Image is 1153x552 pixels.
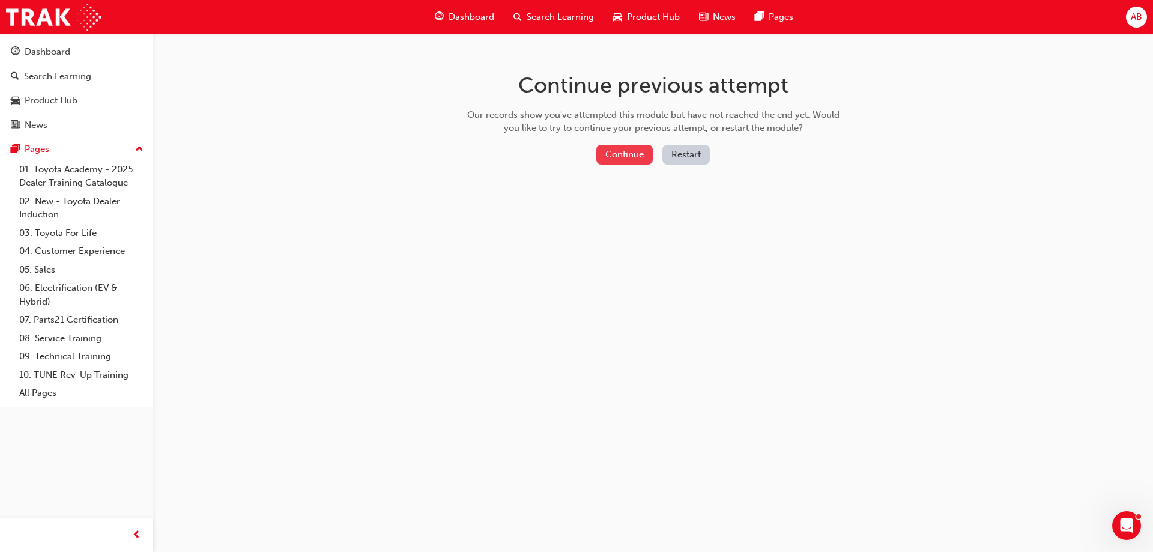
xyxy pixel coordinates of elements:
a: News [5,114,148,136]
span: search-icon [11,71,19,82]
a: 05. Sales [14,261,148,279]
a: Product Hub [5,89,148,112]
span: guage-icon [11,47,20,58]
span: up-icon [135,142,144,157]
div: Search Learning [24,70,91,83]
a: 02. New - Toyota Dealer Induction [14,192,148,224]
a: 07. Parts21 Certification [14,311,148,329]
span: prev-icon [132,528,141,543]
a: 09. Technical Training [14,347,148,366]
a: search-iconSearch Learning [504,5,604,29]
div: Our records show you've attempted this module but have not reached the end yet. Would you like to... [463,108,844,135]
div: Pages [25,142,49,156]
span: pages-icon [755,10,764,25]
button: Pages [5,138,148,160]
span: News [713,10,736,24]
button: AB [1126,7,1147,28]
a: Dashboard [5,41,148,63]
a: 06. Electrification (EV & Hybrid) [14,279,148,311]
span: AB [1131,10,1142,24]
span: Product Hub [627,10,680,24]
a: Search Learning [5,65,148,88]
img: Trak [6,4,101,31]
a: 03. Toyota For Life [14,224,148,243]
h1: Continue previous attempt [463,72,844,99]
button: Continue [596,145,653,165]
span: Dashboard [449,10,494,24]
span: Pages [769,10,793,24]
div: News [25,118,47,132]
div: Dashboard [25,45,70,59]
span: car-icon [613,10,622,25]
a: All Pages [14,384,148,402]
a: 01. Toyota Academy - 2025 Dealer Training Catalogue [14,160,148,192]
span: news-icon [11,120,20,131]
span: guage-icon [435,10,444,25]
div: Product Hub [25,94,77,108]
span: pages-icon [11,144,20,155]
span: car-icon [11,96,20,106]
a: pages-iconPages [745,5,803,29]
a: 04. Customer Experience [14,242,148,261]
span: news-icon [699,10,708,25]
span: Search Learning [527,10,594,24]
span: search-icon [513,10,522,25]
a: car-iconProduct Hub [604,5,689,29]
a: 08. Service Training [14,329,148,348]
iframe: Intercom live chat [1112,511,1141,540]
a: guage-iconDashboard [425,5,504,29]
a: 10. TUNE Rev-Up Training [14,366,148,384]
button: Restart [662,145,710,165]
button: DashboardSearch LearningProduct HubNews [5,38,148,138]
a: news-iconNews [689,5,745,29]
